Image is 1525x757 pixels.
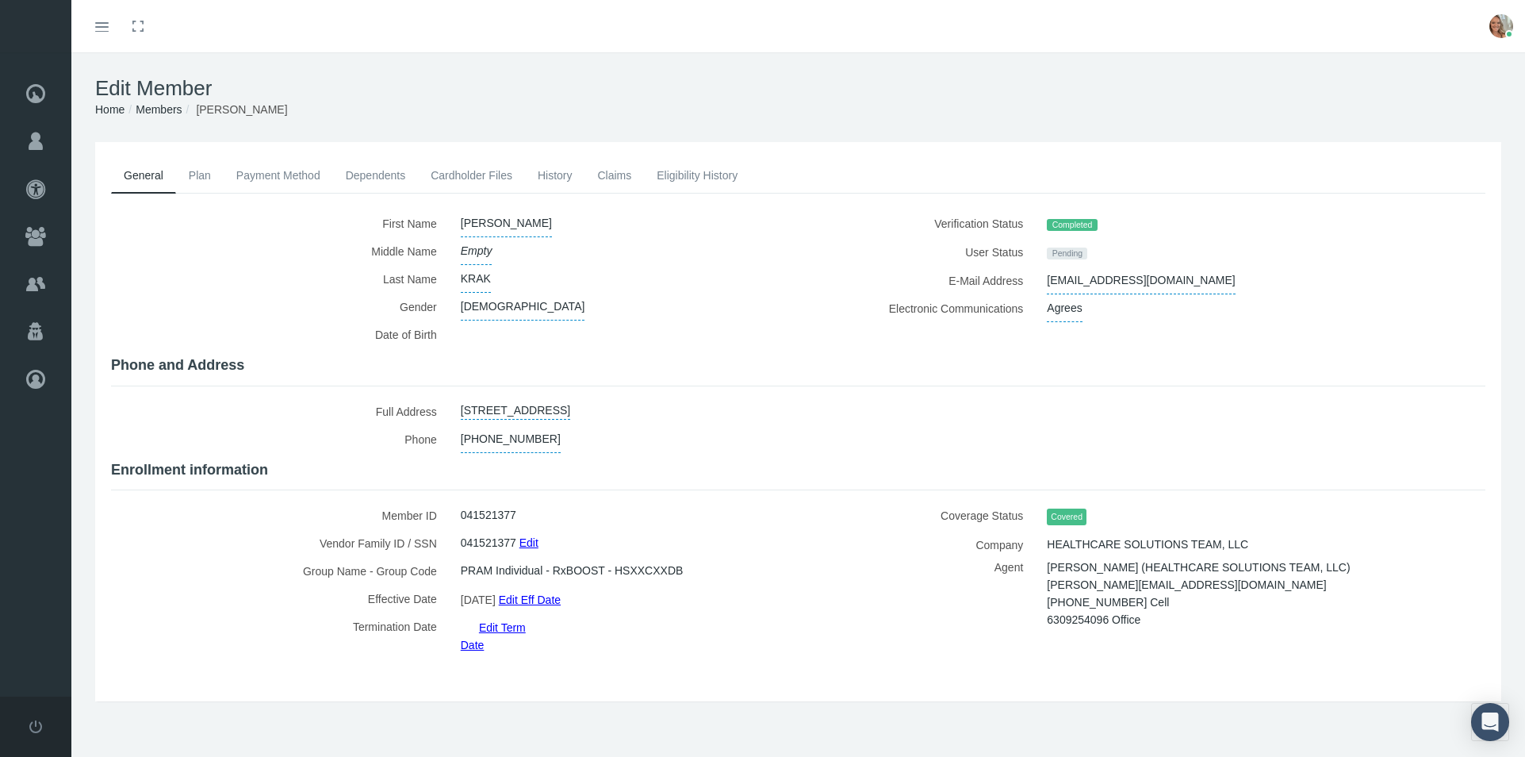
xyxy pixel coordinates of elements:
[1047,248,1087,260] span: Pending
[810,294,1036,322] label: Electronic Communications
[461,529,516,556] span: 041521377
[1471,703,1509,741] div: Open Intercom Messenger
[519,531,538,554] a: Edit
[111,425,449,453] label: Phone
[111,613,449,654] label: Termination Date
[111,501,449,529] label: Member ID
[525,158,585,193] a: History
[1047,267,1235,294] span: [EMAIL_ADDRESS][DOMAIN_NAME]
[1047,219,1097,232] span: Completed
[1047,531,1248,558] span: HEALTHCARE SOLUTIONS TEAM, LLC
[1489,14,1513,38] img: S_Profile_Picture_15372.jpg
[461,265,491,293] span: KRAK
[111,293,449,321] label: Gender
[1047,608,1140,632] span: 6309254096 Office
[810,267,1036,294] label: E-Mail Address
[1047,555,1350,579] span: [PERSON_NAME] (HEALTHCARE SOLUTIONS TEAM, LLC)
[810,209,1036,238] label: Verification Status
[111,357,1485,375] h4: Phone and Address
[810,531,1036,559] label: Company
[111,237,449,265] label: Middle Name
[418,158,525,193] a: Cardholder Files
[111,321,449,348] label: Date of Birth
[196,103,287,116] span: [PERSON_NAME]
[461,557,684,584] span: PRAM Individual - RxBOOST - HSXXCXXDB
[810,238,1036,267] label: User Status
[224,158,333,193] a: Payment Method
[176,158,224,193] a: Plan
[1047,294,1082,322] span: Agrees
[461,209,552,237] span: [PERSON_NAME]
[461,616,526,656] a: Edit Term Date
[1047,509,1086,525] span: Covered
[111,557,449,585] label: Group Name - Group Code
[111,265,449,293] label: Last Name
[461,501,516,528] span: 041521377
[333,158,419,193] a: Dependents
[136,103,182,116] a: Members
[111,398,449,425] label: Full Address
[111,529,449,557] label: Vendor Family ID / SSN
[461,425,561,453] span: [PHONE_NUMBER]
[810,501,1036,531] label: Coverage Status
[1047,573,1326,597] span: [PERSON_NAME][EMAIL_ADDRESS][DOMAIN_NAME]
[111,462,1485,479] h4: Enrollment information
[111,585,449,613] label: Effective Date
[95,76,1501,101] h1: Edit Member
[95,103,125,116] a: Home
[584,158,644,193] a: Claims
[461,293,585,321] span: [DEMOGRAPHIC_DATA]
[111,209,449,237] label: First Name
[111,158,176,194] a: General
[461,398,570,420] a: [STREET_ADDRESS]
[461,237,492,265] span: Empty
[644,158,750,193] a: Eligibility History
[810,559,1036,623] label: Agent
[1047,590,1169,614] span: [PHONE_NUMBER] Cell
[461,588,496,612] span: [DATE]
[499,588,561,611] a: Edit Eff Date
